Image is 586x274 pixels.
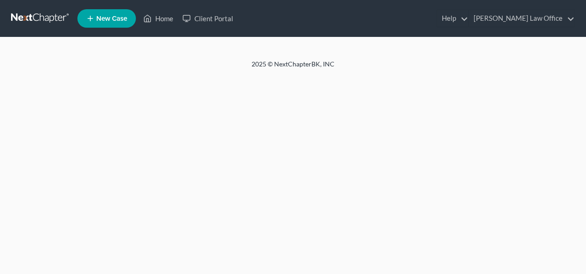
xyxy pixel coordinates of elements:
[77,9,136,28] new-legal-case-button: New Case
[437,10,468,27] a: Help
[139,10,178,27] a: Home
[469,10,574,27] a: [PERSON_NAME] Law Office
[30,60,556,76] div: 2025 © NextChapterBK, INC
[178,10,238,27] a: Client Portal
